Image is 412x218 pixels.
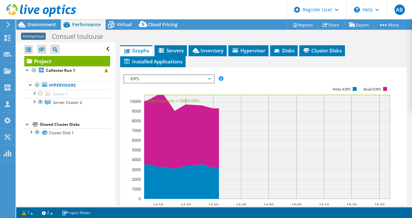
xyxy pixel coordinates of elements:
[132,167,141,172] text: 3000
[158,47,184,54] span: Servers
[24,81,110,90] a: Hypervisors
[132,108,141,114] text: 9000
[232,47,265,54] span: Hypervisor
[374,20,404,30] a: More
[132,118,141,124] text: 8000
[147,98,200,104] text: 95th Percentile = 10682 IOPS
[28,21,56,27] span: Environment
[374,202,384,208] text: 15:30
[46,68,75,73] b: Collector Run 1
[354,7,360,13] svg: \n
[123,58,182,65] span: Installed Applications
[37,209,57,217] a: 2
[72,21,101,27] span: Performance
[132,157,141,162] text: 4000
[117,21,132,27] span: Virtual
[132,186,141,192] text: 1000
[53,100,82,105] span: Server Cluster 2
[17,209,38,217] a: 1
[346,202,356,208] text: 15:20
[132,137,141,143] text: 6000
[318,20,344,30] a: Share
[344,20,374,30] a: Export
[57,209,95,217] a: Project Notes
[236,202,246,208] text: 14:40
[192,47,223,54] span: Inventory
[273,47,294,54] span: Disks
[24,98,110,106] a: Server Cluster 2
[130,99,141,104] text: 10000
[180,202,190,208] text: 14:20
[132,147,141,153] text: 5000
[21,33,46,40] span: Anonymous
[24,66,110,75] a: Collector Run 1
[148,21,177,27] span: Cloud Pricing
[395,5,405,15] span: AB
[208,202,218,208] text: 14:30
[24,90,110,98] a: Server 1
[49,33,113,40] h1: Consuel toulouse
[53,91,68,97] span: Server 1
[263,202,273,208] text: 14:50
[40,121,110,128] div: Shared Cluster Disks
[132,177,141,182] text: 2000
[332,87,350,92] text: Write IOPS
[303,47,342,54] span: Cluster Disks
[153,202,163,208] text: 14:10
[363,87,381,92] text: Read IOPS
[139,196,141,202] text: 0
[127,75,211,83] span: IOPS
[132,128,141,133] text: 7000
[123,47,149,54] span: Graphs
[24,128,110,137] a: Cluster Disk 1
[319,202,329,208] text: 15:10
[291,202,301,208] text: 15:00
[24,56,110,66] a: Project
[287,20,318,30] a: Reports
